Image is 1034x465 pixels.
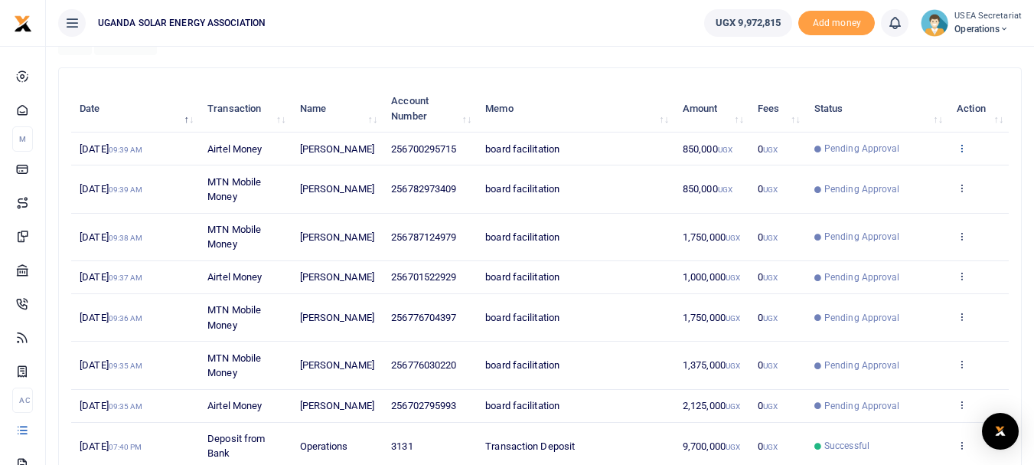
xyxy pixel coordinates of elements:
[758,440,778,452] span: 0
[763,273,778,282] small: UGX
[300,312,374,323] span: [PERSON_NAME]
[921,9,948,37] img: profile-user
[207,143,262,155] span: Airtel Money
[109,314,143,323] small: 09:36 AM
[683,231,740,243] span: 1,750,000
[14,15,32,33] img: logo-small
[485,183,559,195] span: board facilitation
[109,362,143,370] small: 09:35 AM
[300,400,374,411] span: [PERSON_NAME]
[674,85,749,133] th: Amount: activate to sort column ascending
[207,433,265,460] span: Deposit from Bank
[383,85,477,133] th: Account Number: activate to sort column ascending
[726,402,740,411] small: UGX
[391,400,456,411] span: 256702795993
[207,400,262,411] span: Airtel Money
[749,85,806,133] th: Fees: activate to sort column ascending
[109,402,143,411] small: 09:35 AM
[391,231,456,243] span: 256787124979
[758,231,778,243] span: 0
[80,400,142,411] span: [DATE]
[758,143,778,155] span: 0
[92,16,272,30] span: UGANDA SOLAR ENERGY ASSOCIATION
[485,440,575,452] span: Transaction Deposit
[726,443,740,451] small: UGX
[824,439,869,453] span: Successful
[726,362,740,370] small: UGX
[758,312,778,323] span: 0
[824,182,900,196] span: Pending Approval
[704,9,792,37] a: UGX 9,972,815
[726,234,740,242] small: UGX
[718,146,732,154] small: UGX
[763,314,778,323] small: UGX
[71,85,199,133] th: Date: activate to sort column descending
[683,312,740,323] span: 1,750,000
[207,224,261,251] span: MTN Mobile Money
[485,359,559,371] span: board facilitation
[80,143,142,155] span: [DATE]
[109,185,143,194] small: 09:39 AM
[758,183,778,195] span: 0
[485,143,559,155] span: board facilitation
[109,443,142,451] small: 07:40 PM
[300,440,348,452] span: Operations
[391,359,456,371] span: 256776030220
[798,11,875,36] span: Add money
[207,304,261,331] span: MTN Mobile Money
[207,352,261,379] span: MTN Mobile Money
[758,271,778,283] span: 0
[683,143,732,155] span: 850,000
[798,16,875,28] a: Add money
[824,399,900,413] span: Pending Approval
[109,146,143,154] small: 09:39 AM
[80,440,142,452] span: [DATE]
[683,440,740,452] span: 9,700,000
[683,359,740,371] span: 1,375,000
[12,388,33,413] li: Ac
[683,183,732,195] span: 850,000
[391,143,456,155] span: 256700295715
[207,176,261,203] span: MTN Mobile Money
[824,359,900,372] span: Pending Approval
[12,126,33,152] li: M
[300,359,374,371] span: [PERSON_NAME]
[954,22,1022,36] span: Operations
[982,413,1019,450] div: Open Intercom Messenger
[80,271,142,283] span: [DATE]
[391,183,456,195] span: 256782973409
[824,270,900,284] span: Pending Approval
[758,359,778,371] span: 0
[14,17,32,28] a: logo-small logo-large logo-large
[300,231,374,243] span: [PERSON_NAME]
[300,271,374,283] span: [PERSON_NAME]
[948,85,1009,133] th: Action: activate to sort column ascending
[763,234,778,242] small: UGX
[80,183,142,195] span: [DATE]
[391,271,456,283] span: 256701522929
[80,231,142,243] span: [DATE]
[921,9,1022,37] a: profile-user USEA Secretariat Operations
[683,400,740,411] span: 2,125,000
[806,85,948,133] th: Status: activate to sort column ascending
[477,85,674,133] th: Memo: activate to sort column ascending
[485,400,559,411] span: board facilitation
[485,271,559,283] span: board facilitation
[485,231,559,243] span: board facilitation
[698,9,798,37] li: Wallet ballance
[485,312,559,323] span: board facilitation
[726,273,740,282] small: UGX
[80,312,142,323] span: [DATE]
[763,443,778,451] small: UGX
[824,142,900,156] span: Pending Approval
[824,311,900,325] span: Pending Approval
[109,273,143,282] small: 09:37 AM
[763,185,778,194] small: UGX
[300,143,374,155] span: [PERSON_NAME]
[80,359,142,371] span: [DATE]
[763,362,778,370] small: UGX
[824,230,900,244] span: Pending Approval
[726,314,740,323] small: UGX
[716,15,781,31] span: UGX 9,972,815
[199,85,291,133] th: Transaction: activate to sort column ascending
